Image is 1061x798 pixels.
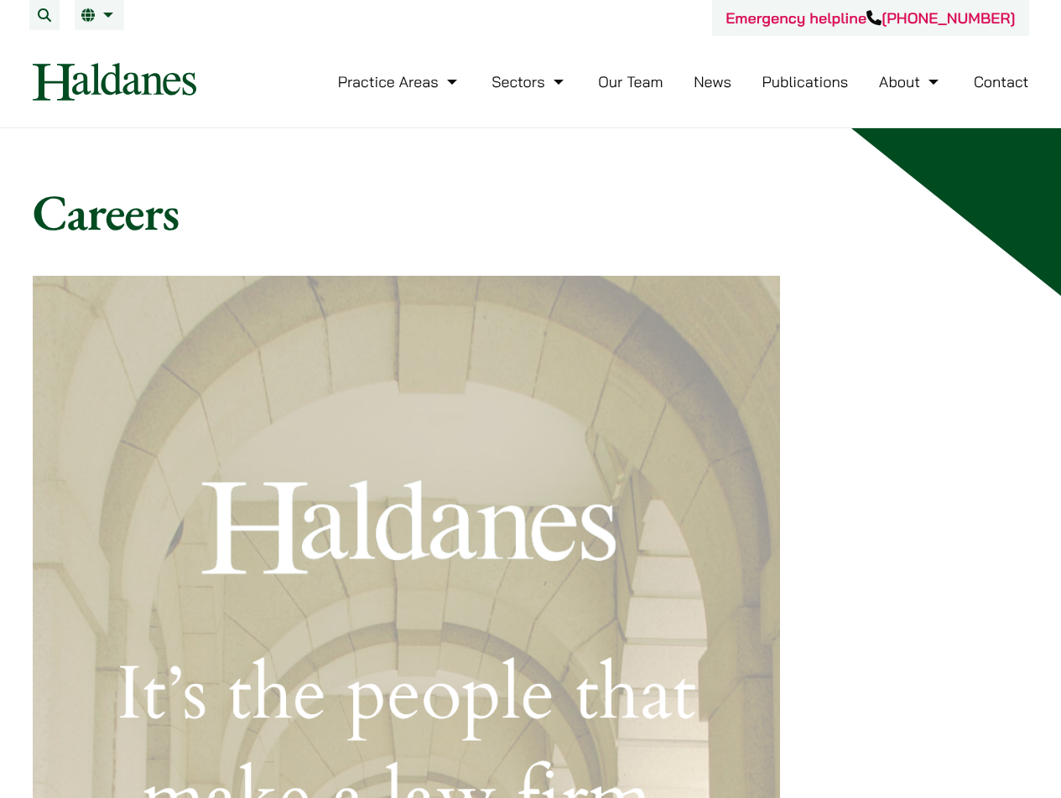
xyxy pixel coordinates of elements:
a: Publications [762,72,849,91]
h1: Careers [33,182,1029,242]
a: News [694,72,731,91]
a: Sectors [491,72,567,91]
a: Emergency helpline[PHONE_NUMBER] [726,8,1015,28]
a: EN [81,8,117,22]
img: Logo of Haldanes [33,63,196,101]
a: Our Team [598,72,663,91]
a: Contact [974,72,1029,91]
a: About [879,72,943,91]
a: Practice Areas [338,72,461,91]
